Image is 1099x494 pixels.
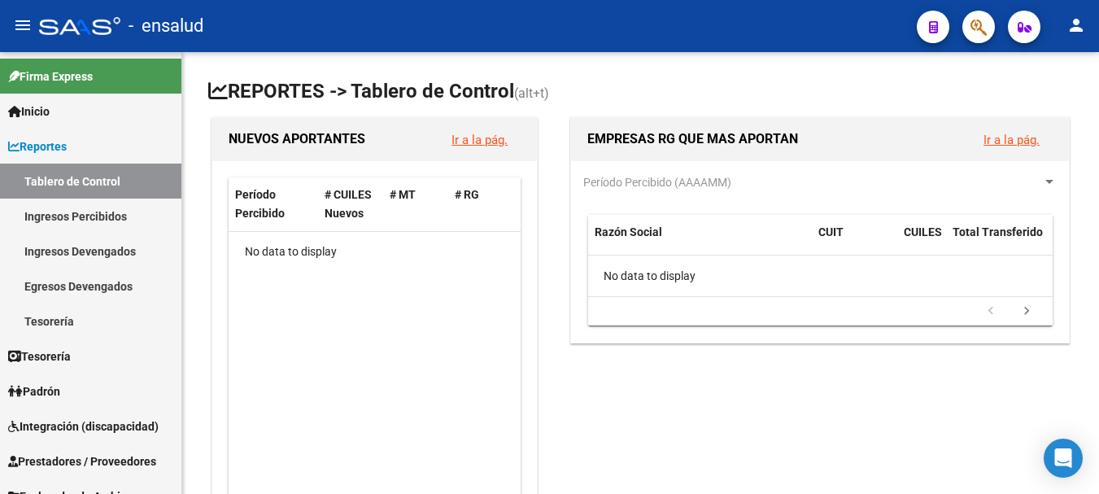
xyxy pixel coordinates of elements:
[812,215,897,269] datatable-header-cell: CUIT
[325,188,372,220] span: # CUILES Nuevos
[318,177,383,231] datatable-header-cell: # CUILES Nuevos
[229,177,318,231] datatable-header-cell: Período Percibido
[897,215,946,269] datatable-header-cell: CUILES
[8,138,67,155] span: Reportes
[953,225,1043,238] span: Total Transferido
[455,188,479,201] span: # RG
[438,125,521,155] button: Ir a la pág.
[383,177,448,231] datatable-header-cell: # MT
[588,215,812,269] datatable-header-cell: Razón Social
[208,78,1073,107] h1: REPORTES -> Tablero de Control
[229,232,525,273] div: No data to display
[946,215,1060,269] datatable-header-cell: Total Transferido
[975,303,1006,321] a: go to previous page
[8,452,156,470] span: Prestadores / Proveedores
[587,131,798,146] span: EMPRESAS RG QUE MAS APORTAN
[1044,439,1083,478] div: Open Intercom Messenger
[818,225,844,238] span: CUIT
[983,133,1040,147] a: Ir a la pág.
[235,188,285,220] span: Período Percibido
[1011,303,1042,321] a: go to next page
[129,8,203,44] span: - ensalud
[904,225,942,238] span: CUILES
[448,177,513,231] datatable-header-cell: # RG
[8,383,60,400] span: Padrón
[8,348,71,365] span: Tesorería
[8,103,50,120] span: Inicio
[595,225,662,238] span: Razón Social
[8,68,93,85] span: Firma Express
[514,85,549,101] span: (alt+t)
[583,176,731,189] span: Período Percibido (AAAAMM)
[8,417,159,435] span: Integración (discapacidad)
[1066,15,1086,35] mat-icon: person
[588,256,1060,296] div: No data to display
[390,188,416,201] span: # MT
[970,125,1053,155] button: Ir a la pág.
[451,133,508,147] a: Ir a la pág.
[13,15,33,35] mat-icon: menu
[229,131,365,146] span: NUEVOS APORTANTES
